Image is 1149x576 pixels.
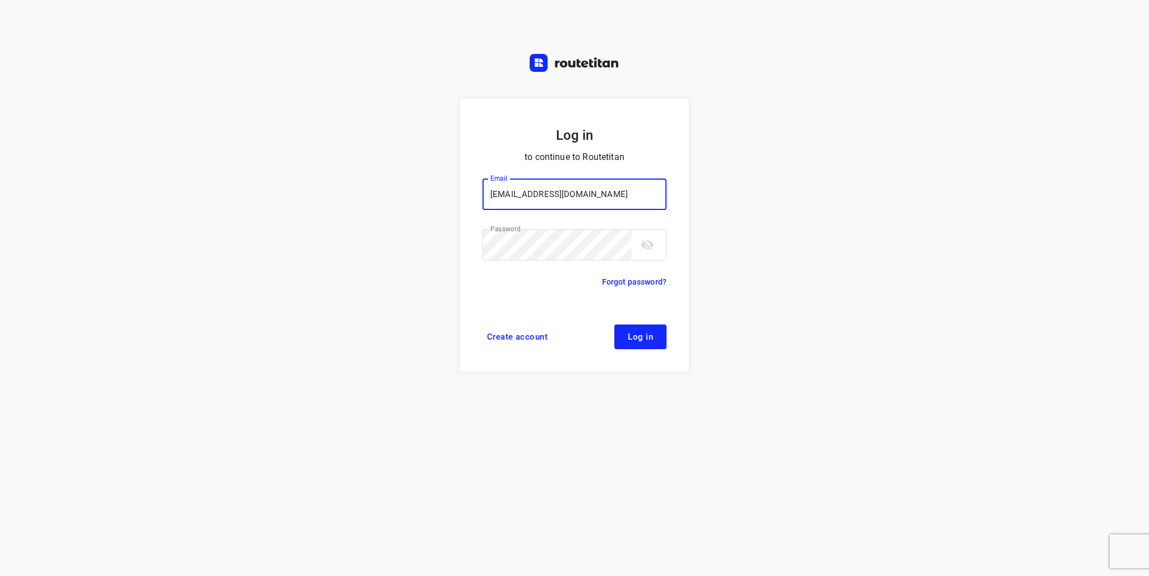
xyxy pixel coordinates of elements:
p: to continue to Routetitan [482,149,667,165]
a: Create account [482,324,552,349]
button: Log in [614,324,667,349]
span: Log in [628,332,653,341]
a: Forgot password? [602,275,667,289]
img: Routetitan [530,54,619,72]
span: Create account [487,332,548,341]
h5: Log in [482,126,667,145]
button: toggle password visibility [636,234,659,256]
a: Routetitan [530,54,619,75]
